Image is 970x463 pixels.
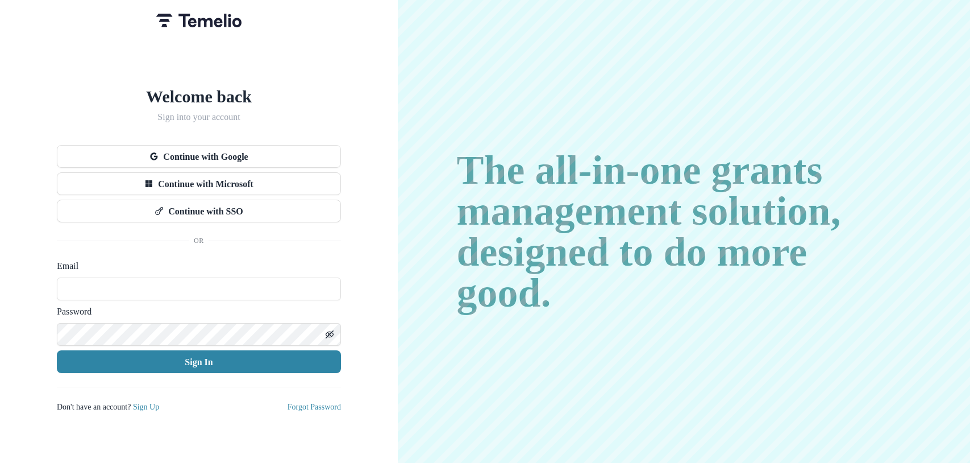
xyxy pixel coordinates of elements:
[57,145,341,168] button: Continue with Google
[57,401,159,413] p: Don't have an account?
[57,350,341,373] button: Sign In
[57,200,341,222] button: Continue with SSO
[57,172,341,195] button: Continue with Microsoft
[156,14,242,27] img: Temelio
[57,305,334,319] label: Password
[288,403,341,411] a: Forgot Password
[320,325,339,344] button: Toggle password visibility
[133,403,159,411] a: Sign Up
[57,259,334,273] label: Email
[57,86,341,107] h1: Welcome back
[57,111,341,122] h2: Sign into your account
